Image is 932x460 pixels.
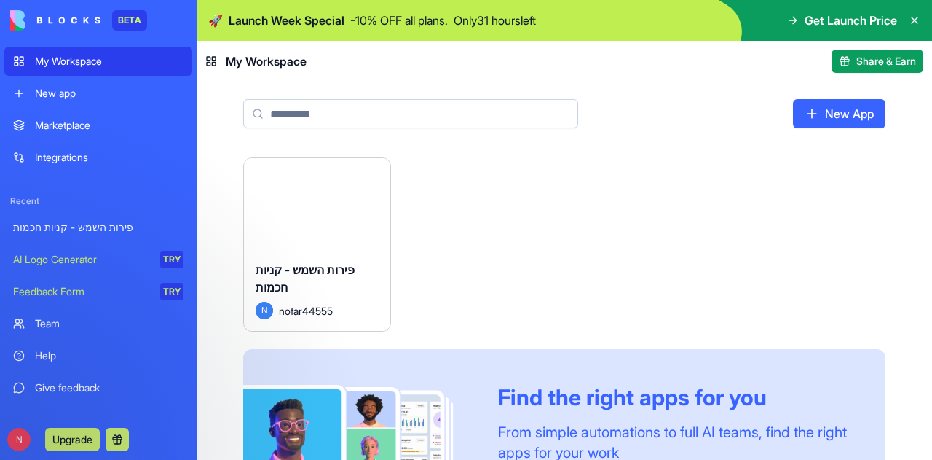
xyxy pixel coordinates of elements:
[4,195,192,207] span: Recent
[35,150,183,165] div: Integrations
[4,213,192,242] a: פירות השמש - קניות חכמות
[35,316,183,331] div: Team
[4,309,192,338] a: Team
[45,428,100,451] button: Upgrade
[35,86,183,101] div: New app
[35,118,183,133] div: Marketplace
[4,111,192,140] a: Marketplace
[256,302,273,319] span: N
[160,283,183,300] div: TRY
[4,47,192,76] a: My Workspace
[832,50,923,73] button: Share & Earn
[4,405,192,434] a: Get Started
[35,413,183,427] div: Get Started
[112,10,147,31] div: BETA
[45,432,100,446] a: Upgrade
[229,12,344,29] span: Launch Week Special
[498,384,850,410] div: Find the right apps for you
[7,428,31,451] span: N
[4,341,192,370] a: Help
[256,262,355,295] span: פירות השמש - קניות חכמות
[13,284,150,299] div: Feedback Form
[454,12,536,29] p: Only 31 hours left
[279,303,333,319] span: nofar44555
[4,277,192,306] a: Feedback FormTRY
[13,220,183,235] div: פירות השמש - קניות חכמות
[793,99,885,128] a: New App
[4,143,192,172] a: Integrations
[243,157,391,332] a: פירות השמש - קניות חכמותNnofar44555
[13,252,150,267] div: AI Logo Generator
[35,54,183,69] div: My Workspace
[35,381,183,395] div: Give feedback
[226,52,307,70] span: My Workspace
[208,12,223,29] span: 🚀
[4,373,192,402] a: Give feedback
[160,251,183,268] div: TRY
[350,12,448,29] p: - 10 % OFF all plans.
[35,348,183,363] div: Help
[4,245,192,274] a: AI Logo GeneratorTRY
[10,10,100,31] img: logo
[4,79,192,108] a: New app
[856,54,916,69] span: Share & Earn
[805,12,897,29] span: Get Launch Price
[208,351,499,453] iframe: Intercom notifications message
[10,10,147,31] a: BETA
